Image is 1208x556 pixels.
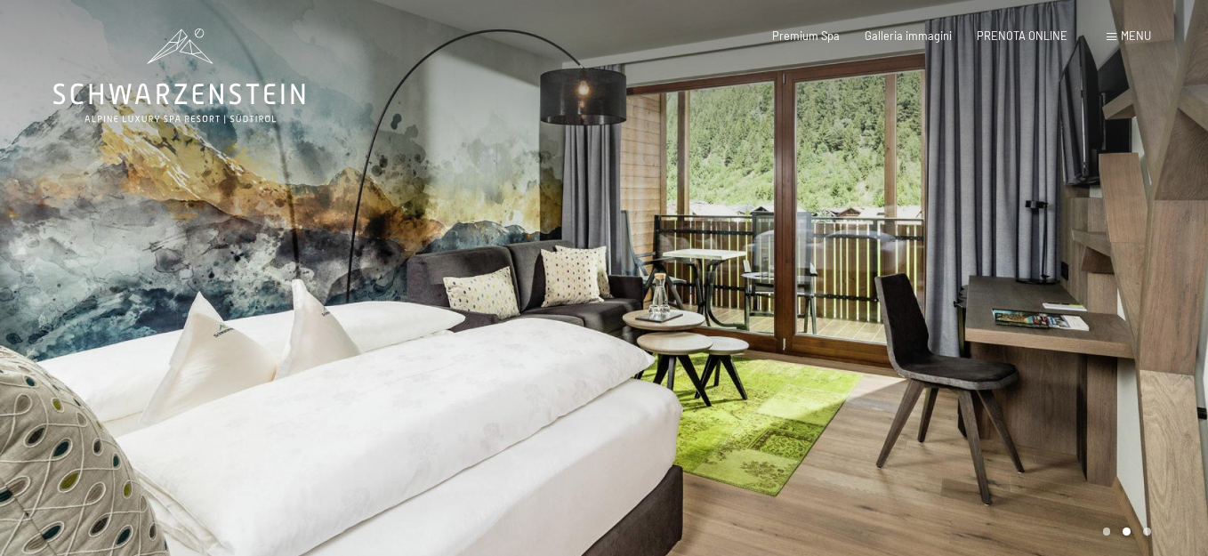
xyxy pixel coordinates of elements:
a: Premium Spa [772,28,840,43]
span: Menu [1121,28,1151,43]
a: Galleria immagini [865,28,952,43]
a: PRENOTA ONLINE [977,28,1067,43]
